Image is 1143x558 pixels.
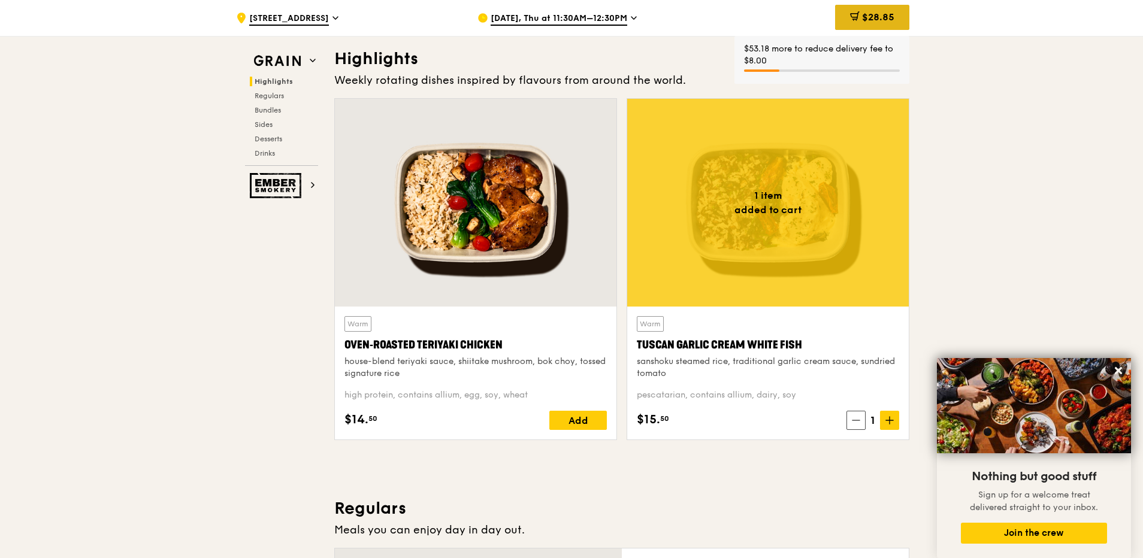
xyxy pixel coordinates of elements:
[637,411,660,429] span: $15.
[255,149,275,157] span: Drinks
[255,92,284,100] span: Regulars
[937,358,1131,453] img: DSC07876-Edit02-Large.jpeg
[255,106,281,114] span: Bundles
[255,135,282,143] span: Desserts
[637,356,899,380] div: sanshoku steamed rice, traditional garlic cream sauce, sundried tomato
[637,336,899,353] div: Tuscan Garlic Cream White Fish
[250,50,305,72] img: Grain web logo
[255,120,273,129] span: Sides
[334,498,909,519] h3: Regulars
[368,414,377,423] span: 50
[344,336,607,353] div: Oven‑Roasted Teriyaki Chicken
[961,523,1107,544] button: Join the crew
[334,521,909,538] div: Meals you can enjoy day in day out.
[660,414,669,423] span: 50
[344,356,607,380] div: house-blend teriyaki sauce, shiitake mushroom, bok choy, tossed signature rice
[637,316,664,332] div: Warm
[744,43,900,67] div: $53.18 more to reduce delivery fee to $8.00
[862,11,894,23] span: $28.85
[491,13,627,26] span: [DATE], Thu at 11:30AM–12:30PM
[637,389,899,401] div: pescatarian, contains allium, dairy, soy
[334,48,909,69] h3: Highlights
[549,411,607,430] div: Add
[249,13,329,26] span: [STREET_ADDRESS]
[344,389,607,401] div: high protein, contains allium, egg, soy, wheat
[972,469,1096,484] span: Nothing but good stuff
[970,490,1098,512] span: Sign up for a welcome treat delivered straight to your inbox.
[866,412,880,429] span: 1
[255,77,293,86] span: Highlights
[344,411,368,429] span: $14.
[250,173,305,198] img: Ember Smokery web logo
[344,316,371,332] div: Warm
[334,72,909,89] div: Weekly rotating dishes inspired by flavours from around the world.
[1109,361,1128,380] button: Close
